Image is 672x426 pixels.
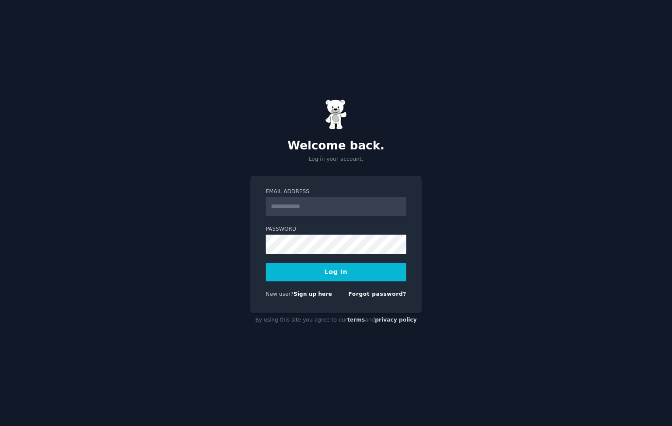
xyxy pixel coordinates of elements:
a: Forgot password? [348,291,406,297]
p: Log in your account. [250,156,422,163]
button: Log In [266,263,406,281]
h2: Welcome back. [250,139,422,153]
a: Sign up here [294,291,332,297]
div: By using this site you agree to our and [250,313,422,327]
span: New user? [266,291,294,297]
label: Email Address [266,188,406,196]
label: Password [266,225,406,233]
a: terms [347,317,365,323]
a: privacy policy [375,317,417,323]
img: Gummy Bear [325,99,347,130]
